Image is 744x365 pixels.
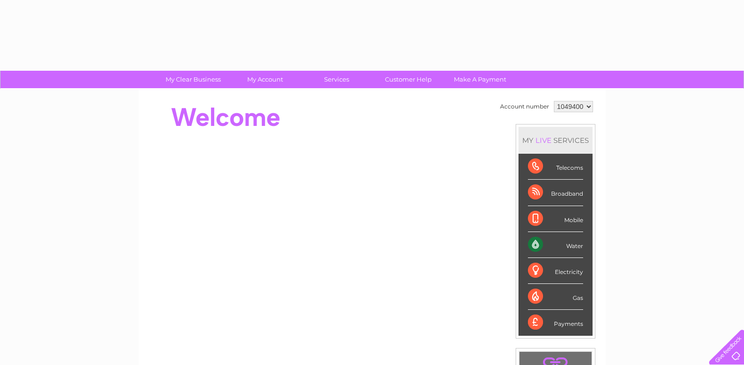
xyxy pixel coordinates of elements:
div: LIVE [534,136,553,145]
div: Broadband [528,180,583,206]
a: My Clear Business [154,71,232,88]
a: My Account [226,71,304,88]
div: MY SERVICES [518,127,593,154]
td: Account number [498,99,552,115]
div: Water [528,232,583,258]
div: Electricity [528,258,583,284]
a: Customer Help [369,71,447,88]
div: Gas [528,284,583,310]
a: Services [298,71,376,88]
div: Mobile [528,206,583,232]
div: Payments [528,310,583,335]
a: Make A Payment [441,71,519,88]
div: Telecoms [528,154,583,180]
